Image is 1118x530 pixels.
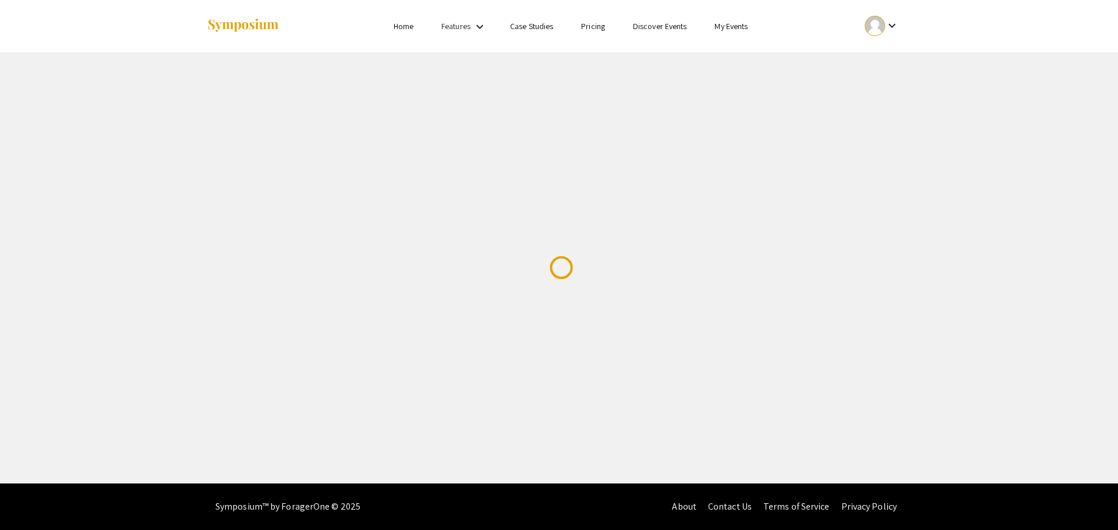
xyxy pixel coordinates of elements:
button: Expand account dropdown [852,13,911,39]
a: Home [394,21,413,31]
a: Discover Events [633,21,687,31]
a: About [672,500,696,513]
img: Symposium by ForagerOne [207,18,279,34]
a: Pricing [581,21,605,31]
a: Terms of Service [763,500,830,513]
a: Privacy Policy [841,500,897,513]
a: My Events [714,21,748,31]
a: Features [441,21,470,31]
a: Contact Us [708,500,752,513]
mat-icon: Expand account dropdown [885,19,899,33]
mat-icon: Expand Features list [473,20,487,34]
a: Case Studies [510,21,553,31]
div: Symposium™ by ForagerOne © 2025 [215,483,360,530]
